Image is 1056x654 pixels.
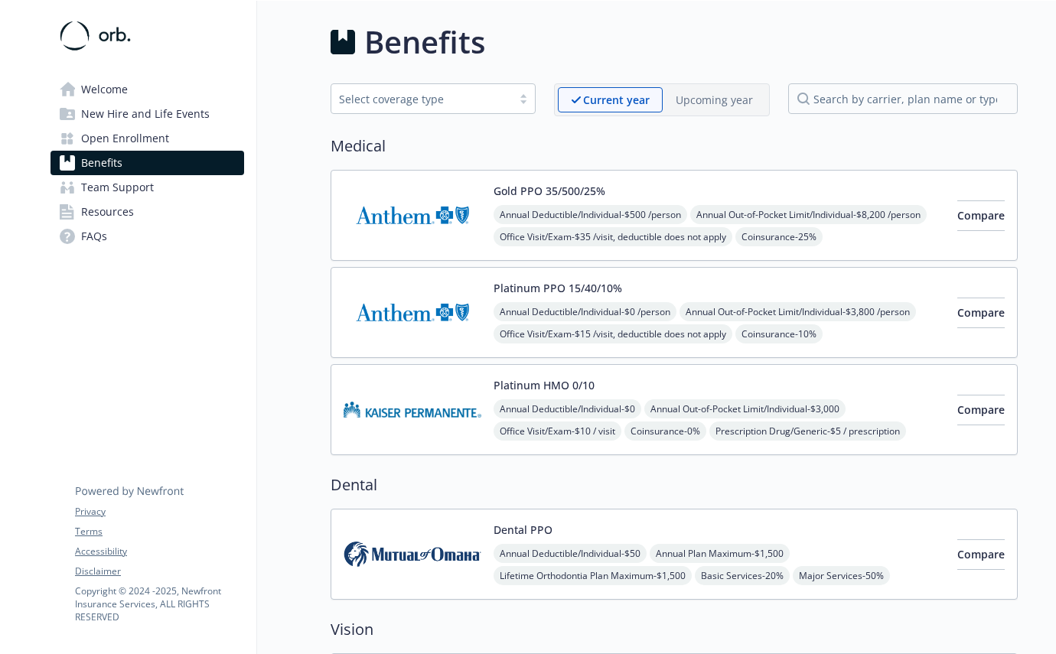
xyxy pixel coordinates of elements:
h2: Dental [331,473,1018,496]
span: Benefits [81,151,122,175]
span: Prescription Drug/Generic - $5 / prescription [709,421,906,441]
span: Resources [81,200,134,224]
input: search by carrier, plan name or type [788,83,1018,114]
p: Copyright © 2024 - 2025 , Newfront Insurance Services, ALL RIGHTS RESERVED [75,584,243,623]
span: Annual Out-of-Pocket Limit/Individual - $8,200 /person [690,205,927,224]
span: Annual Deductible/Individual - $0 [494,399,641,418]
span: Compare [957,547,1005,561]
span: New Hire and Life Events [81,102,210,126]
span: Compare [957,402,1005,417]
span: Office Visit/Exam - $10 / visit [494,421,621,441]
span: Coinsurance - 10% [735,324,823,343]
a: Privacy [75,505,243,519]
a: Benefits [51,151,244,175]
span: Basic Services - 20% [695,566,790,585]
a: Welcome [51,77,244,102]
span: Annual Out-of-Pocket Limit/Individual - $3,000 [644,399,846,418]
span: Team Support [81,175,154,200]
span: Coinsurance - 25% [735,227,823,246]
a: Disclaimer [75,565,243,578]
img: Anthem Blue Cross carrier logo [344,183,481,248]
div: Select coverage type [339,91,504,107]
h2: Vision [331,618,1018,641]
span: Office Visit/Exam - $35 /visit, deductible does not apply [494,227,732,246]
span: FAQs [81,224,107,249]
h1: Benefits [364,19,485,65]
span: Compare [957,305,1005,320]
a: Terms [75,525,243,538]
img: Mutual of Omaha Insurance Company carrier logo [344,522,481,587]
span: Welcome [81,77,128,102]
span: Coinsurance - 0% [624,421,706,441]
button: Dental PPO [494,522,552,538]
button: Platinum HMO 0/10 [494,377,595,393]
a: New Hire and Life Events [51,102,244,126]
span: Compare [957,208,1005,223]
a: FAQs [51,224,244,249]
button: Compare [957,200,1005,231]
button: Compare [957,539,1005,570]
a: Team Support [51,175,244,200]
img: Kaiser Permanente Insurance Company carrier logo [344,377,481,442]
img: Anthem Blue Cross carrier logo [344,280,481,345]
span: Annual Deductible/Individual - $0 /person [494,302,676,321]
span: Annual Deductible/Individual - $500 /person [494,205,687,224]
span: Lifetime Orthodontia Plan Maximum - $1,500 [494,566,692,585]
span: Office Visit/Exam - $15 /visit, deductible does not apply [494,324,732,343]
span: Annual Deductible/Individual - $50 [494,544,647,563]
button: Compare [957,298,1005,328]
a: Resources [51,200,244,224]
button: Gold PPO 35/500/25% [494,183,605,199]
span: Annual Out-of-Pocket Limit/Individual - $3,800 /person [680,302,916,321]
span: Open Enrollment [81,126,169,151]
p: Current year [583,92,650,108]
h2: Medical [331,135,1018,158]
p: Upcoming year [676,92,753,108]
span: Major Services - 50% [793,566,890,585]
a: Accessibility [75,545,243,558]
span: Annual Plan Maximum - $1,500 [650,544,790,563]
a: Open Enrollment [51,126,244,151]
button: Platinum PPO 15/40/10% [494,280,622,296]
button: Compare [957,395,1005,425]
